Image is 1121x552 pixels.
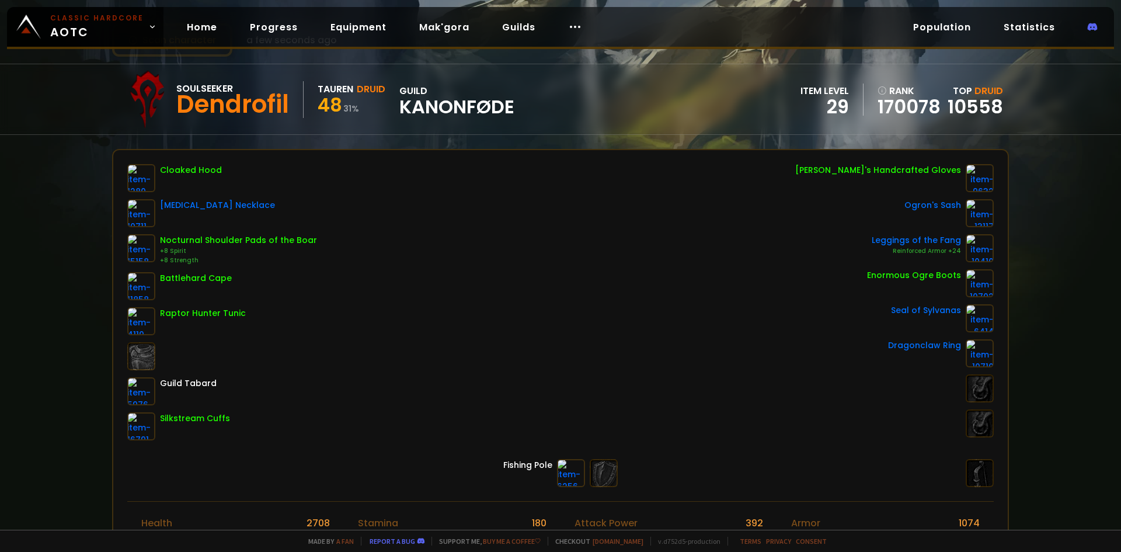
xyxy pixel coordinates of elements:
[948,84,1003,98] div: Top
[127,164,155,192] img: item-1280
[127,199,155,227] img: item-10711
[575,516,638,530] div: Attack Power
[176,81,289,96] div: Soulseeker
[959,516,980,530] div: 1074
[503,459,552,471] div: Fishing Pole
[370,537,415,546] a: Report a bug
[127,307,155,335] img: item-4119
[50,13,144,41] span: AOTC
[160,307,246,320] div: Raptor Hunter Tunic
[891,304,961,317] div: Seal of Sylvanas
[872,234,961,247] div: Leggings of the Fang
[796,537,827,546] a: Consent
[766,537,791,546] a: Privacy
[904,15,980,39] a: Population
[127,412,155,440] img: item-16791
[878,84,941,98] div: rank
[141,516,172,530] div: Health
[994,15,1064,39] a: Statistics
[160,377,217,390] div: Guild Tabard
[888,339,961,352] div: Dragonclaw Ring
[177,15,227,39] a: Home
[966,234,994,262] img: item-10410
[301,537,354,546] span: Made by
[966,199,994,227] img: item-13117
[318,92,342,118] span: 48
[160,412,230,425] div: Silkstream Cuffs
[548,537,643,546] span: Checkout
[904,199,961,211] div: Ogron's Sash
[800,84,849,98] div: item level
[948,93,1003,120] a: 10558
[483,537,541,546] a: Buy me a coffee
[974,84,1003,98] span: Druid
[7,7,163,47] a: Classic HardcoreAOTC
[493,15,545,39] a: Guilds
[160,199,275,211] div: [MEDICAL_DATA] Necklace
[410,15,479,39] a: Mak'gora
[650,537,720,546] span: v. d752d5 - production
[872,247,961,256] div: Reinforced Armor +24
[966,269,994,297] img: item-10702
[127,272,155,300] img: item-11858
[127,234,155,262] img: item-15158
[740,537,761,546] a: Terms
[791,516,820,530] div: Armor
[966,304,994,332] img: item-6414
[966,164,994,192] img: item-9632
[160,256,317,265] div: +8 Strength
[399,98,514,116] span: Kanonføde
[966,339,994,367] img: item-10710
[557,459,585,487] img: item-6256
[800,98,849,116] div: 29
[127,377,155,405] img: item-5976
[241,15,307,39] a: Progress
[321,15,396,39] a: Equipment
[343,103,359,114] small: 31 %
[399,84,514,116] div: guild
[160,164,222,176] div: Cloaked Hood
[593,537,643,546] a: [DOMAIN_NAME]
[160,247,317,256] div: +8 Spirit
[50,13,144,23] small: Classic Hardcore
[358,516,398,530] div: Stamina
[357,82,385,96] div: Druid
[867,269,961,282] div: Enormous Ogre Boots
[431,537,541,546] span: Support me,
[532,516,546,530] div: 180
[746,516,763,530] div: 392
[878,98,941,116] a: 170078
[795,164,961,176] div: [PERSON_NAME]'s Handcrafted Gloves
[160,272,232,284] div: Battlehard Cape
[307,516,330,530] div: 2708
[176,96,289,113] div: Dendrofil
[318,82,353,96] div: Tauren
[160,234,317,247] div: Nocturnal Shoulder Pads of the Boar
[336,537,354,546] a: a fan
